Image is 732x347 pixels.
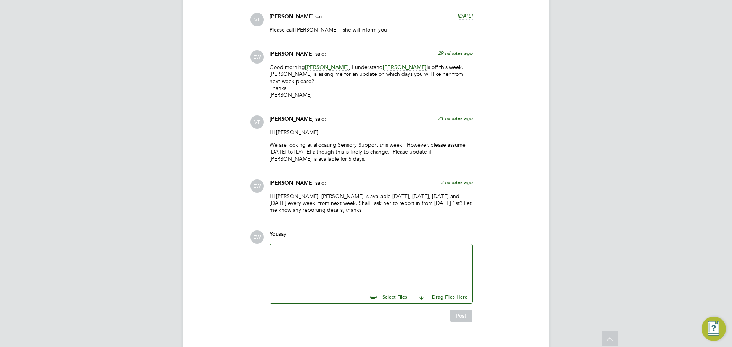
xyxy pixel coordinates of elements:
span: 3 minutes ago [441,179,473,185]
p: Hi [PERSON_NAME], [PERSON_NAME] is available [DATE], [DATE], [DATE] and [DATE] every week, from n... [270,193,473,214]
span: [PERSON_NAME] [270,180,314,186]
button: Engage Resource Center [701,317,726,341]
span: [PERSON_NAME] [270,116,314,122]
span: [PERSON_NAME] [305,64,349,71]
p: Good morning , I understand is off this week. [PERSON_NAME] is asking me for an update on which d... [270,64,473,98]
span: said: [315,50,326,57]
p: We are looking at allocating Sensory Support this week. However, please assume [DATE] to [DATE] a... [270,141,473,162]
div: say: [270,230,473,244]
button: Drag Files Here [413,289,468,305]
span: You [270,231,279,237]
span: 21 minutes ago [438,115,473,122]
span: said: [315,179,326,186]
p: Please call [PERSON_NAME] - she will inform you [270,26,473,33]
p: Hi [PERSON_NAME] [270,129,473,136]
span: EW [250,179,264,193]
span: [DATE] [457,13,473,19]
span: said: [315,115,326,122]
span: VT [250,115,264,129]
span: EW [250,50,264,64]
span: EW [250,230,264,244]
span: [PERSON_NAME] [383,64,427,71]
span: [PERSON_NAME] [270,13,314,20]
span: [PERSON_NAME] [270,51,314,57]
span: VT [250,13,264,26]
span: 29 minutes ago [438,50,473,56]
button: Post [450,310,472,322]
span: said: [315,13,326,20]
